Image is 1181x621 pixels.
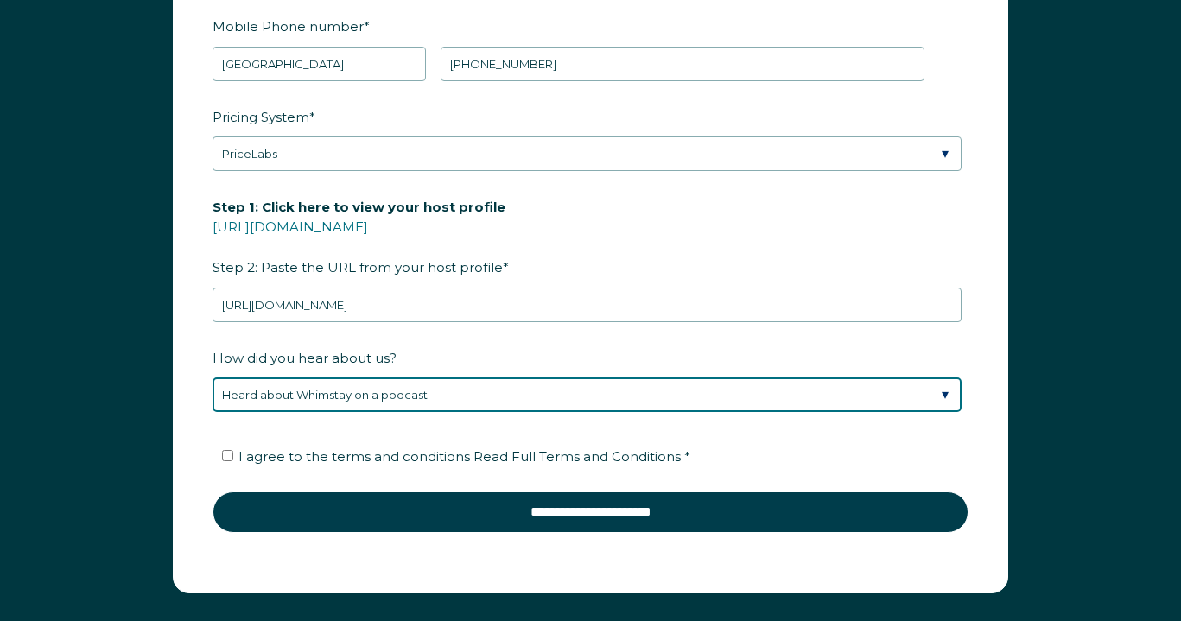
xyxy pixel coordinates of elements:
[213,345,397,371] span: How did you hear about us?
[222,450,233,461] input: I agree to the terms and conditions Read Full Terms and Conditions *
[213,219,368,235] a: [URL][DOMAIN_NAME]
[213,13,364,40] span: Mobile Phone number
[213,193,505,281] span: Step 2: Paste the URL from your host profile
[213,288,962,322] input: airbnb.com/users/show/12345
[213,193,505,220] span: Step 1: Click here to view your host profile
[213,104,309,130] span: Pricing System
[238,448,690,465] span: I agree to the terms and conditions
[473,448,681,465] span: Read Full Terms and Conditions
[470,448,684,465] a: Read Full Terms and Conditions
